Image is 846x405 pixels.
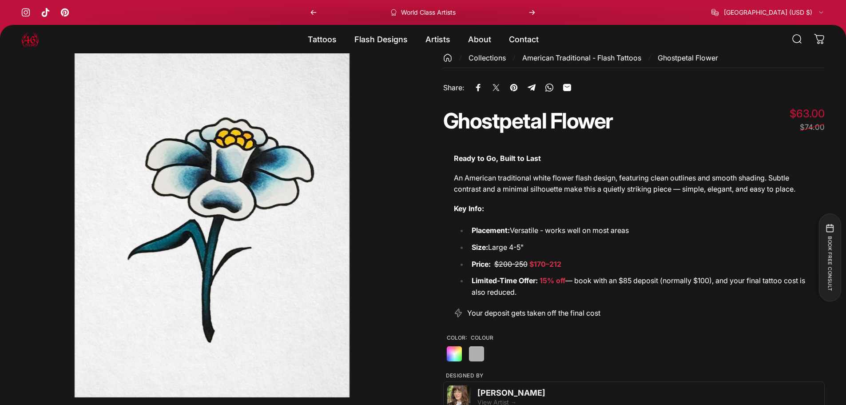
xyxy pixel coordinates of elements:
[477,388,821,397] div: [PERSON_NAME]
[468,275,814,298] li: — book with an $85 deposit (normally $100), and your final tattoo cost is also reduced.
[468,225,814,237] li: Versatile - works well on most areas
[477,154,485,163] span: to
[472,276,538,285] b: Limited-Time Offer:
[472,226,510,235] strong: Placement:
[467,309,600,317] p: Your deposit gets taken off the final cost
[818,213,841,301] button: BOOK FREE CONSULT
[500,30,548,48] a: Contact
[550,110,613,132] animate-element: Flower
[526,154,541,163] span: Last
[540,276,565,285] strong: 15% off
[500,154,516,163] span: Built
[494,260,528,269] del: $200-250
[443,53,825,68] nav: breadcrumbs
[417,30,459,48] summary: Artists
[299,30,346,48] summary: Tattoos
[443,110,547,132] animate-element: Ghostpetal
[21,53,403,397] button: Open media 1 in modal
[790,107,825,120] span: $63.00
[443,84,464,91] p: Share:
[472,243,488,252] b: Size:
[346,30,417,48] summary: Flash Designs
[469,53,506,62] a: Collections
[299,30,548,48] nav: Primary
[459,30,500,48] summary: About
[446,372,825,379] p: Designed by
[454,172,814,195] p: An American traditional white flower flash design, featuring clean outlines and smooth shading. S...
[800,123,825,132] span: $74.00
[21,53,403,397] media-gallery: Gallery Viewer
[529,260,561,269] strong: $170–212
[517,154,524,163] span: to
[486,154,498,163] span: Go,
[454,154,476,163] span: Ready
[401,8,456,16] p: World Class Artists
[21,53,403,397] img: Ghostpetal Flower
[454,204,484,213] strong: Key Info:
[810,29,829,49] a: 0 items
[469,346,484,361] label: Black and Grey
[522,53,641,62] a: American Traditional - Flash Tattoos
[472,260,491,269] strong: Price:
[447,334,493,341] div: Color:
[447,346,462,361] label: Colour
[724,8,812,16] span: [GEOGRAPHIC_DATA] (USD $)
[471,334,493,341] span: Colour
[649,53,718,62] li: Ghostpetal Flower
[468,242,814,253] li: Large 4-5"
